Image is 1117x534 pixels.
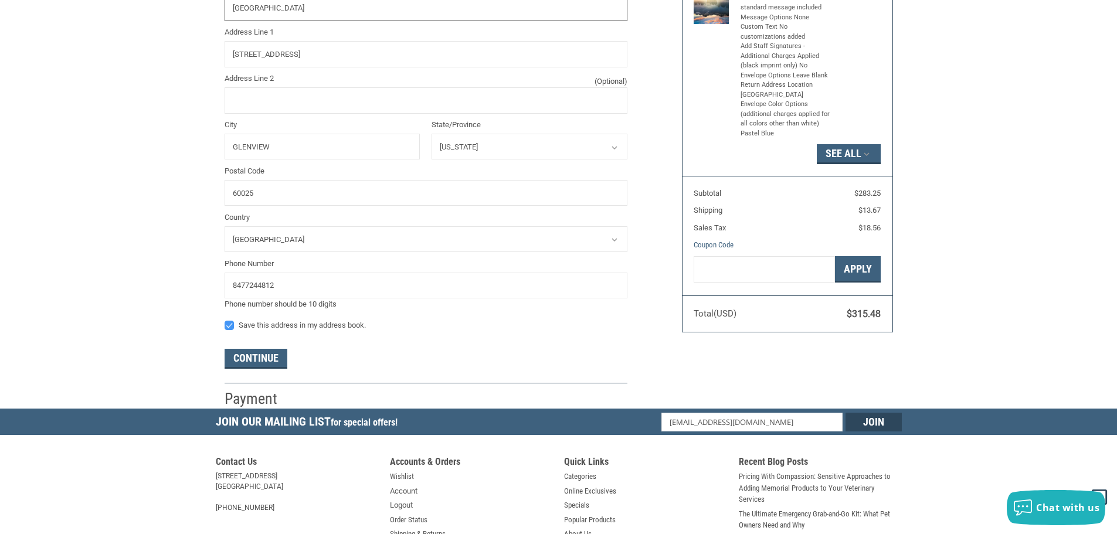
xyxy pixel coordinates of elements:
[854,189,881,198] span: $283.25
[1007,490,1105,525] button: Chat with us
[225,165,627,177] label: Postal Code
[390,471,414,482] a: Wishlist
[739,471,902,505] a: Pricing With Compassion: Sensitive Approaches to Adding Memorial Products to Your Veterinary Serv...
[846,413,902,431] input: Join
[390,499,413,511] a: Logout
[694,206,722,215] span: Shipping
[390,514,427,526] a: Order Status
[739,508,902,531] a: The Ultimate Emergency Grab-and-Go Kit: What Pet Owners Need and Why
[1036,501,1099,514] span: Chat with us
[817,144,881,164] button: See All
[564,485,616,497] a: Online Exclusives
[432,119,627,131] label: State/Province
[694,308,736,319] span: Total (USD)
[225,212,627,223] label: Country
[225,321,627,330] label: Save this address in my address book.
[739,456,902,471] h5: Recent Blog Posts
[741,80,831,100] li: Return Address Location [GEOGRAPHIC_DATA]
[216,409,403,438] h5: Join Our Mailing List
[564,456,727,471] h5: Quick Links
[225,73,627,84] label: Address Line 2
[741,13,831,23] li: Message Options None
[741,42,831,71] li: Add Staff Signatures - Additional Charges Applied (black imprint only) No
[564,499,589,511] a: Specials
[225,26,627,38] label: Address Line 1
[225,389,293,409] h2: Payment
[390,485,417,497] a: Account
[858,223,881,232] span: $18.56
[564,514,616,526] a: Popular Products
[595,76,627,87] small: (Optional)
[741,22,831,42] li: Custom Text No customizations added
[564,471,596,482] a: Categories
[694,189,721,198] span: Subtotal
[847,308,881,319] span: $315.48
[216,471,379,513] address: [STREET_ADDRESS] [GEOGRAPHIC_DATA] [PHONE_NUMBER]
[390,456,553,471] h5: Accounts & Orders
[661,413,843,431] input: Email
[694,223,726,232] span: Sales Tax
[835,256,881,283] button: Apply
[216,456,379,471] h5: Contact Us
[225,258,627,270] label: Phone Number
[331,417,398,428] span: for special offers!
[694,240,734,249] a: Coupon Code
[694,256,835,283] input: Gift Certificate or Coupon Code
[225,349,287,369] button: Continue
[225,119,420,131] label: City
[741,100,831,138] li: Envelope Color Options (additional charges applied for all colors other than white) Pastel Blue
[858,206,881,215] span: $13.67
[225,298,627,310] div: Phone number should be 10 digits
[741,71,831,81] li: Envelope Options Leave Blank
